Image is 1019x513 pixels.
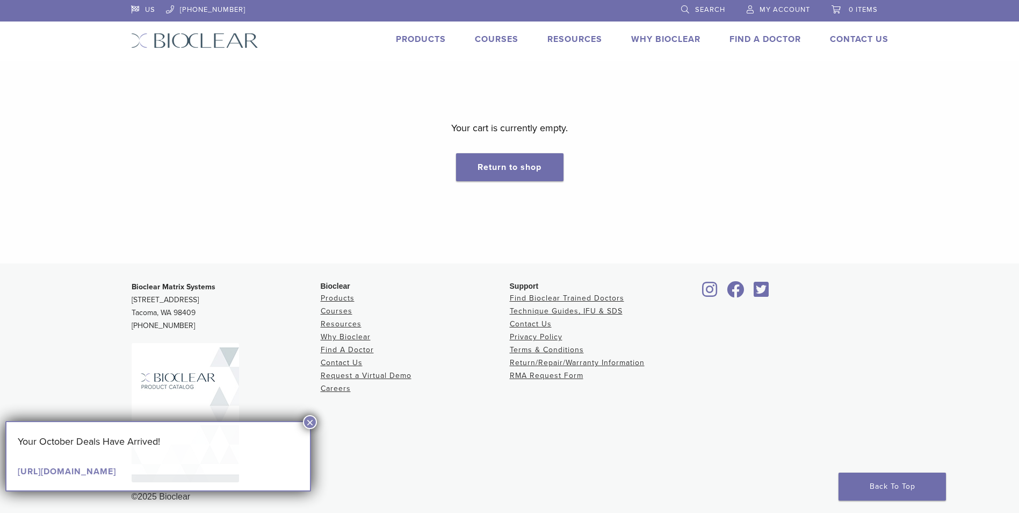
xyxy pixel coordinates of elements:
[18,433,299,450] p: Your October Deals Have Arrived!
[132,282,215,291] strong: Bioclear Matrix Systems
[321,371,411,380] a: Request a Virtual Demo
[547,34,602,45] a: Resources
[321,332,371,341] a: Why Bioclear
[510,345,584,354] a: Terms & Conditions
[18,466,116,477] a: [URL][DOMAIN_NAME]
[132,343,239,482] img: Bioclear
[451,120,568,136] p: Your cart is currently empty.
[475,34,518,45] a: Courses
[760,5,810,14] span: My Account
[729,34,801,45] a: Find A Doctor
[510,319,552,329] a: Contact Us
[456,153,563,181] a: Return to shop
[750,288,773,298] a: Bioclear
[830,34,888,45] a: Contact Us
[321,345,374,354] a: Find A Doctor
[321,384,351,393] a: Careers
[510,282,539,290] span: Support
[510,358,645,367] a: Return/Repair/Warranty Information
[849,5,878,14] span: 0 items
[695,5,725,14] span: Search
[510,294,624,303] a: Find Bioclear Trained Doctors
[131,33,258,48] img: Bioclear
[321,282,350,290] span: Bioclear
[321,307,352,316] a: Courses
[510,307,623,316] a: Technique Guides, IFU & SDS
[510,332,562,341] a: Privacy Policy
[321,358,363,367] a: Contact Us
[699,288,721,298] a: Bioclear
[839,473,946,501] a: Back To Top
[631,34,700,45] a: Why Bioclear
[724,288,748,298] a: Bioclear
[132,281,321,332] p: [STREET_ADDRESS] Tacoma, WA 98409 [PHONE_NUMBER]
[132,490,888,503] div: ©2025 Bioclear
[510,371,583,380] a: RMA Request Form
[321,319,362,329] a: Resources
[303,415,317,429] button: Close
[396,34,446,45] a: Products
[321,294,355,303] a: Products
